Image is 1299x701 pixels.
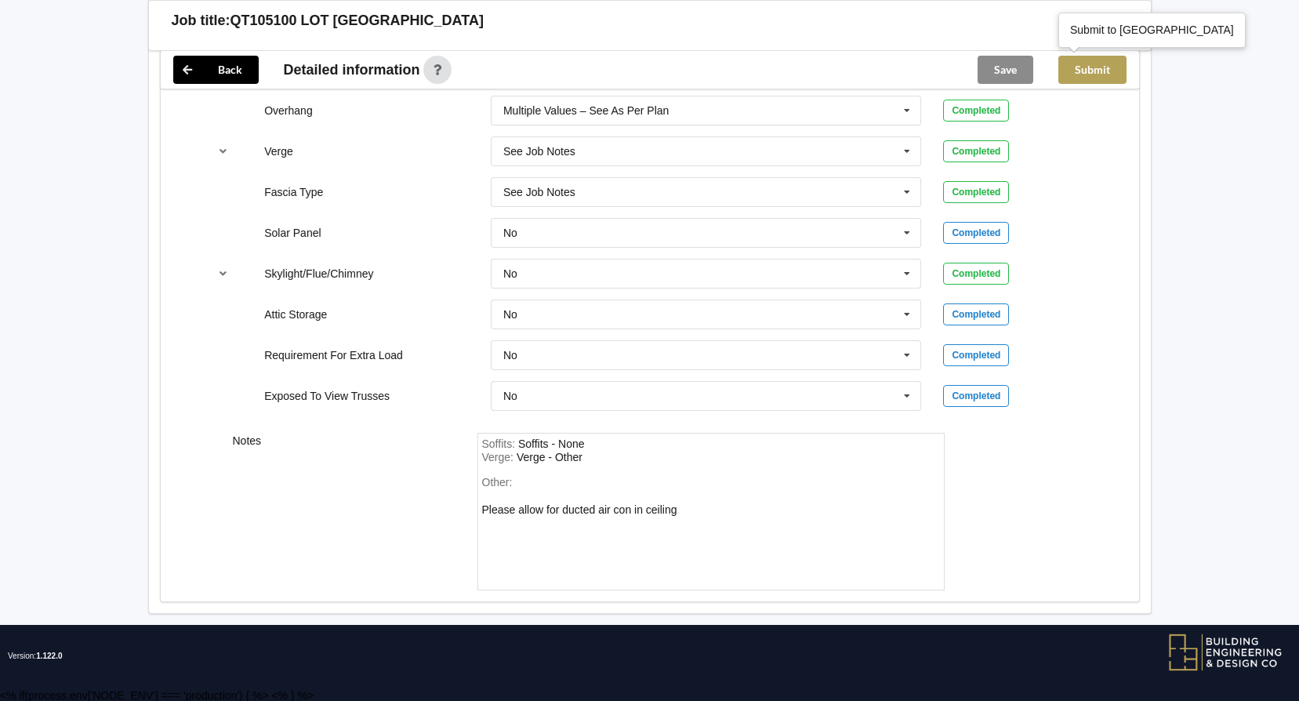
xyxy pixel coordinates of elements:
[943,100,1009,122] div: Completed
[477,433,945,590] form: notes-field
[943,344,1009,366] div: Completed
[503,268,517,279] div: No
[943,181,1009,203] div: Completed
[8,625,63,688] span: Version:
[518,438,585,450] div: Soffits
[503,146,575,157] div: See Job Notes
[503,309,517,320] div: No
[222,433,466,590] div: Notes
[503,227,517,238] div: No
[264,145,293,158] label: Verge
[1058,56,1127,84] button: Submit
[503,105,669,116] div: Multiple Values – See As Per Plan
[482,476,513,489] span: Other:
[943,385,1009,407] div: Completed
[503,187,575,198] div: See Job Notes
[482,438,518,450] span: Soffits :
[264,349,403,361] label: Requirement For Extra Load
[943,222,1009,244] div: Completed
[517,451,582,463] div: Verge
[264,227,321,239] label: Solar Panel
[1070,22,1234,38] div: Submit to [GEOGRAPHIC_DATA]
[264,104,312,117] label: Overhang
[284,63,420,77] span: Detailed information
[230,12,484,30] h3: QT105100 LOT [GEOGRAPHIC_DATA]
[208,137,238,165] button: reference-toggle
[482,451,517,463] span: Verge :
[208,260,238,288] button: reference-toggle
[264,186,323,198] label: Fascia Type
[172,12,230,30] h3: Job title:
[943,303,1009,325] div: Completed
[264,267,373,280] label: Skylight/Flue/Chimney
[1168,633,1283,672] img: BEDC logo
[36,652,62,660] span: 1.122.0
[173,56,259,84] button: Back
[482,503,677,516] div: Other
[503,350,517,361] div: No
[503,390,517,401] div: No
[264,308,327,321] label: Attic Storage
[943,263,1009,285] div: Completed
[264,390,390,402] label: Exposed To View Trusses
[943,140,1009,162] div: Completed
